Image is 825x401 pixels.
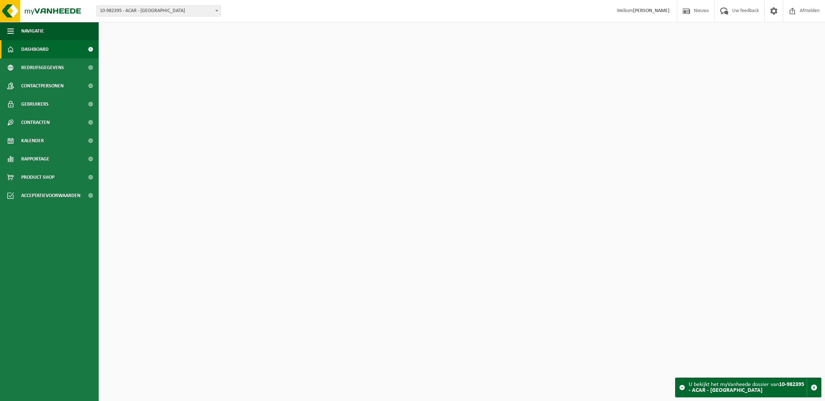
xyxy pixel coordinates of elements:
[21,77,64,95] span: Contactpersonen
[21,22,44,40] span: Navigatie
[689,378,807,397] div: U bekijkt het myVanheede dossier van
[21,58,64,77] span: Bedrijfsgegevens
[21,168,54,186] span: Product Shop
[97,6,220,16] span: 10-982395 - ACAR - SINT-NIKLAAS
[21,186,80,205] span: Acceptatievoorwaarden
[21,150,49,168] span: Rapportage
[689,382,804,393] strong: 10-982395 - ACAR - [GEOGRAPHIC_DATA]
[21,95,49,113] span: Gebruikers
[21,132,44,150] span: Kalender
[96,5,221,16] span: 10-982395 - ACAR - SINT-NIKLAAS
[633,8,670,14] strong: [PERSON_NAME]
[21,113,50,132] span: Contracten
[21,40,49,58] span: Dashboard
